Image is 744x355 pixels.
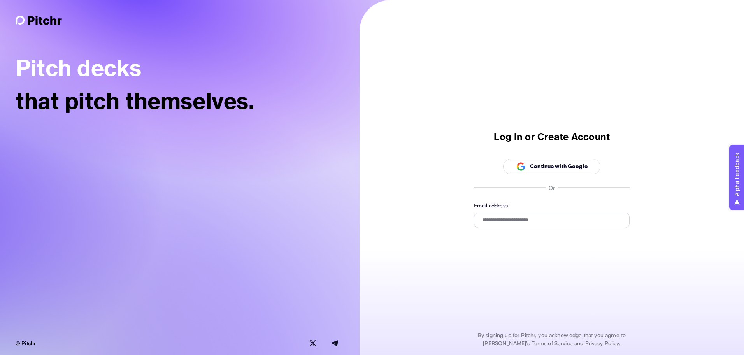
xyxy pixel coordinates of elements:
p: that pitch themselves. [16,89,338,113]
img: svg%3e [516,162,525,171]
img: Pitchr logo [16,16,62,25]
p: Or [549,184,555,192]
img: Twitter icon [310,340,316,346]
button: Continue with Google [503,159,600,174]
p: Continue with Google [530,162,588,170]
p: Log In or Create Account [494,131,610,143]
p: By signing up for Pitchr, you acknowledge that you agree to [PERSON_NAME]’s Terms of Service and ... [464,331,639,347]
p: © Pitchr [16,339,36,347]
p: Email address [474,201,630,209]
img: LinkedIn icon [332,340,338,346]
p: Pitch decks [16,56,338,80]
